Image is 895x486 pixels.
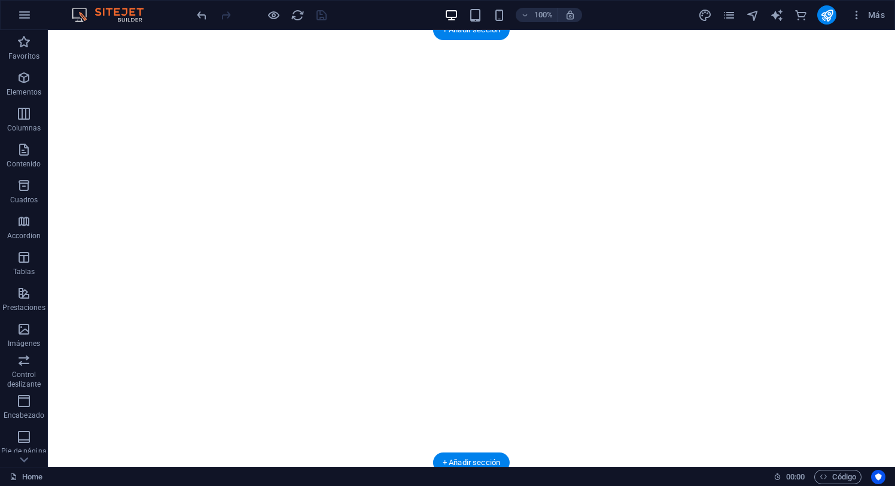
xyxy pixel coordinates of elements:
[698,8,712,22] i: Diseño (Ctrl+Alt+Y)
[195,8,209,22] i: Deshacer: Cambiar color de superposición (Ctrl+Z)
[433,20,510,40] div: + Añadir sección
[817,5,836,25] button: publish
[846,5,890,25] button: Más
[722,8,736,22] i: Páginas (Ctrl+Alt+S)
[10,470,42,484] a: Haz clic para cancelar la selección y doble clic para abrir páginas
[774,470,805,484] h6: Tiempo de la sesión
[13,267,35,277] p: Tablas
[2,303,45,312] p: Prestaciones
[7,231,41,241] p: Accordion
[793,8,808,22] button: commerce
[7,123,41,133] p: Columnas
[10,195,38,205] p: Cuadros
[722,8,736,22] button: pages
[786,470,805,484] span: 00 00
[820,8,834,22] i: Publicar
[8,51,39,61] p: Favoritos
[745,8,760,22] button: navigator
[7,87,41,97] p: Elementos
[290,8,305,22] button: reload
[698,8,712,22] button: design
[8,339,40,348] p: Imágenes
[794,8,808,22] i: Comercio
[7,159,41,169] p: Contenido
[746,8,760,22] i: Navegador
[820,470,856,484] span: Código
[769,8,784,22] button: text_generator
[516,8,558,22] button: 100%
[814,470,861,484] button: Código
[871,470,885,484] button: Usercentrics
[4,411,44,420] p: Encabezado
[1,446,46,456] p: Pie de página
[433,452,510,473] div: + Añadir sección
[69,8,159,22] img: Editor Logo
[194,8,209,22] button: undo
[534,8,553,22] h6: 100%
[851,9,885,21] span: Más
[291,8,305,22] i: Volver a cargar página
[770,8,784,22] i: AI Writer
[794,472,796,481] span: :
[565,10,576,20] i: Al redimensionar, ajustar el nivel de zoom automáticamente para ajustarse al dispositivo elegido.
